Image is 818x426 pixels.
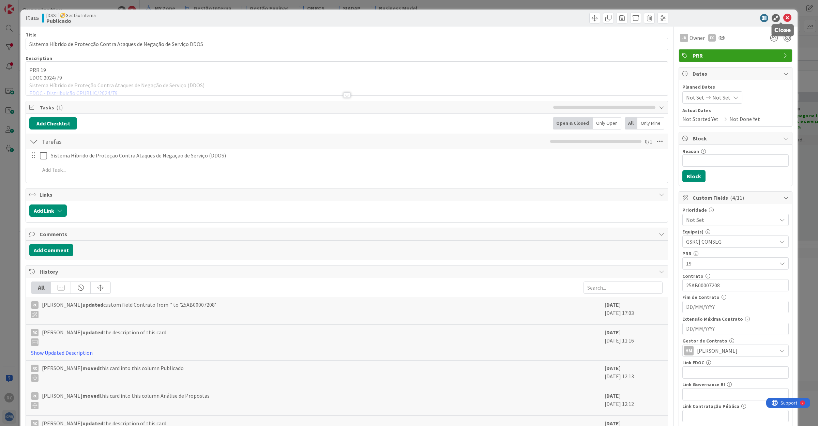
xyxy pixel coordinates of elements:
div: Fim de Contrato [682,295,789,300]
div: Only Open [593,117,621,130]
span: History [40,268,655,276]
span: Not Set [686,93,704,102]
span: Actual Dates [682,107,789,114]
span: [PERSON_NAME] custom field Contrato from '' to '25AB00007208' [42,301,216,318]
div: RC [31,365,39,372]
b: [DATE] [605,365,621,371]
p: Sistema Híbrido de Proteção Contra Ataques de Negação de Serviço (DDOS) [51,152,663,159]
span: ( 4/11 ) [730,194,744,201]
div: HM [684,346,694,355]
p: EDOC 2024/79 [29,74,664,82]
button: Add Link [29,204,67,217]
span: [PERSON_NAME] this card into this column Publicado [42,364,184,382]
label: Contrato [682,273,703,279]
span: 19 [686,259,777,268]
div: [DATE] 17:03 [605,301,663,321]
label: Title [26,32,36,38]
input: Add Checklist... [40,135,193,148]
button: Block [682,170,706,182]
div: JD [680,34,688,42]
span: Comments [40,230,655,238]
div: Equipa(s) [682,229,789,234]
span: Not Done Yet [729,115,760,123]
span: GSRC| COMSEG [686,238,777,246]
span: PRR [693,51,780,60]
div: 2 [35,3,37,8]
input: DD/MM/YYYY [686,301,785,313]
span: Dates [693,70,780,78]
span: Custom Fields [693,194,780,202]
span: Not Set [686,215,773,225]
span: [PERSON_NAME] this card into this column Análise de Propostas [42,392,210,409]
span: Links [40,191,655,199]
h5: Close [774,27,791,33]
b: moved [82,365,100,371]
div: RC [31,392,39,400]
span: Not Set [712,93,730,102]
span: Description [26,55,52,61]
b: updated [82,301,103,308]
span: [DSST]🧭Gestão Interna [46,13,96,18]
span: Tasks [40,103,550,111]
button: Add Checklist [29,117,77,130]
b: Publicado [46,18,96,24]
div: Link Governance BI [682,382,789,387]
div: Link Contratação Pública [682,404,789,409]
span: [PERSON_NAME] [697,347,738,355]
div: [DATE] 11:16 [605,328,663,357]
button: Add Comment [29,244,73,256]
b: moved [82,392,100,399]
span: 0 / 1 [645,137,652,146]
b: 315 [31,15,39,21]
input: type card name here... [26,38,668,50]
div: Gestor de Contrato [682,338,789,343]
b: [DATE] [605,301,621,308]
label: Reason [682,148,699,154]
span: ID [26,14,39,22]
b: [DATE] [605,329,621,336]
div: Link EDOC [682,360,789,365]
span: Support [14,1,31,9]
div: [DATE] 12:12 [605,392,663,412]
div: FC [708,34,716,42]
p: PRR 19 [29,66,664,74]
div: Open & Closed [553,117,593,130]
span: [PERSON_NAME] the description of this card [42,328,166,346]
span: Block [693,134,780,142]
b: updated [82,329,103,336]
span: ( 1 ) [56,104,63,111]
div: Prioridade [682,208,789,212]
div: All [625,117,637,130]
input: Search... [584,282,663,294]
span: Owner [690,34,705,42]
a: Show Updated Description [31,349,93,356]
div: RC [31,329,39,336]
div: [DATE] 12:13 [605,364,663,384]
b: [DATE] [605,392,621,399]
div: RC [31,301,39,309]
span: Planned Dates [682,83,789,91]
div: PRR [682,251,789,256]
span: Not Started Yet [682,115,718,123]
div: Extensão Máxima Contrato [682,317,789,321]
div: All [31,282,51,293]
input: DD/MM/YYYY [686,323,785,335]
div: Only Mine [637,117,664,130]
